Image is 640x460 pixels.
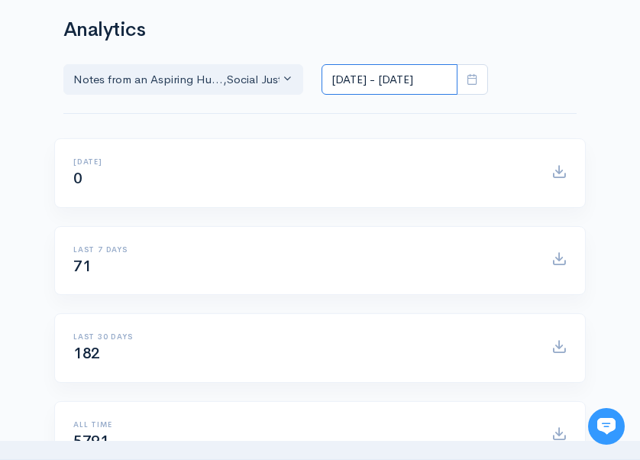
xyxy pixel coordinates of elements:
[63,64,303,96] button: Notes from an Aspiring Hu..., Social Justice Origin Sto...
[73,332,533,341] h6: Last 30 days
[73,169,82,188] span: 0
[23,102,283,175] h2: Just let us know if you need anything and we'll be happy to help! 🙂
[73,71,280,89] div: Notes from an Aspiring Hu... , Social Justice Origin Sto...
[73,420,533,429] h6: All time
[63,19,577,41] h1: Analytics
[73,344,100,363] span: 182
[44,287,273,318] input: Search articles
[73,245,533,254] h6: Last 7 days
[21,262,285,280] p: Find an answer quickly
[24,202,282,233] button: New conversation
[99,212,183,224] span: New conversation
[73,432,108,451] span: 5791
[322,64,457,96] input: analytics date range selector
[73,257,91,276] span: 71
[588,408,625,445] iframe: gist-messenger-bubble-iframe
[73,157,533,166] h6: [DATE]
[23,74,283,99] h1: Hi 👋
